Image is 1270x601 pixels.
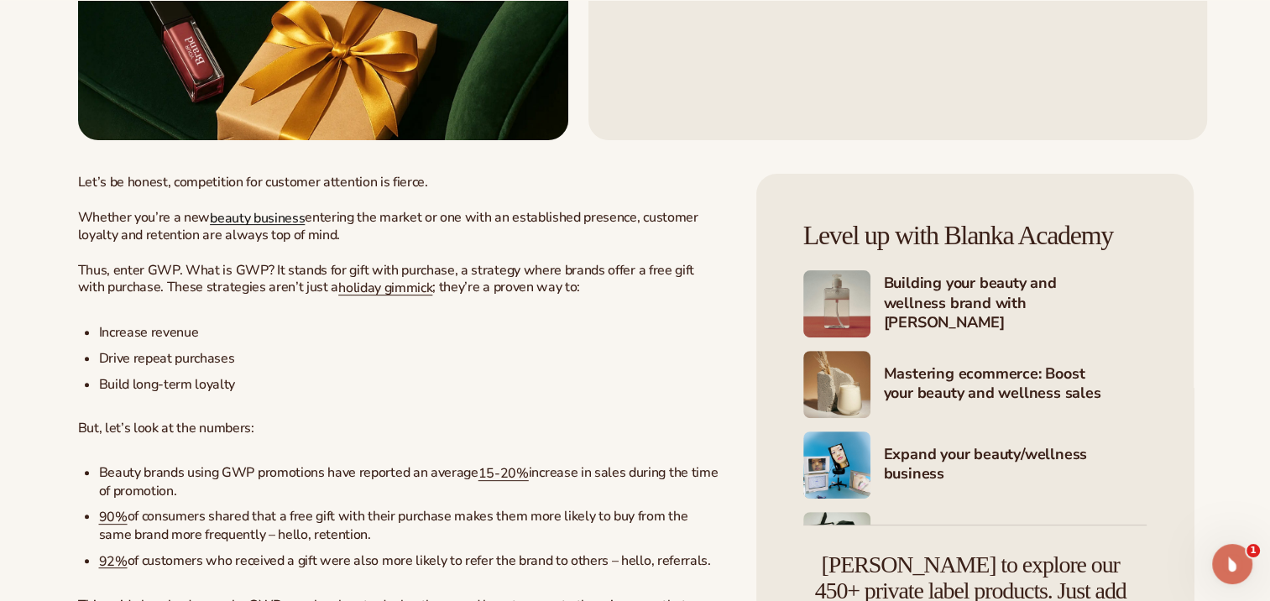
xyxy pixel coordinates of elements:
a: Shopify Image 5 Building your beauty and wellness brand with [PERSON_NAME] [803,270,1147,337]
h4: Mastering ecommerce: Boost your beauty and wellness sales [884,364,1147,405]
a: holiday gimmick [338,279,432,297]
span: But, let’s look at the numbers: [78,419,254,437]
iframe: Intercom live chat [1212,544,1252,584]
span: Thus, enter GWP. What is GWP? It stands for gift with purchase, a strategy where brands offer a f... [78,261,694,297]
img: Shopify Image 8 [803,512,870,579]
a: 15-20% [478,464,529,483]
span: of customers who received a gift were also more likely to refer the brand to others – hello, refe... [128,551,711,570]
span: Build long-term loyalty [99,375,236,394]
h4: Level up with Blanka Academy [803,221,1147,250]
span: Let’s be honest, competition for customer attention is fierce. [78,173,428,191]
img: Shopify Image 5 [803,270,870,337]
a: beauty business [210,208,305,227]
h4: Building your beauty and wellness brand with [PERSON_NAME] [884,274,1147,334]
a: 90% [99,508,128,526]
a: Shopify Image 6 Mastering ecommerce: Boost your beauty and wellness sales [803,351,1147,418]
a: Shopify Image 8 Marketing your beauty and wellness brand 101 [803,512,1147,579]
img: Shopify Image 7 [803,431,870,499]
span: Drive repeat purchases [99,349,235,368]
a: Shopify Image 7 Expand your beauty/wellness business [803,431,1147,499]
a: 92% [99,551,128,570]
span: 1 [1246,544,1260,557]
span: Beauty brands using GWP promotions have reported an average [99,463,478,482]
h4: Expand your beauty/wellness business [884,445,1147,486]
span: Increase revenue [99,323,199,342]
span: increase in sales during the time of promotion. [99,463,719,500]
img: Shopify Image 6 [803,351,870,418]
span: entering the market or one with an established presence, customer loyalty and retention are alway... [78,208,698,245]
span: ; they’re a proven way to: [432,278,580,296]
span: of consumers shared that a free gift with their purchase makes them more likely to buy from the s... [99,507,688,544]
span: Whether you’re a new [78,208,211,227]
